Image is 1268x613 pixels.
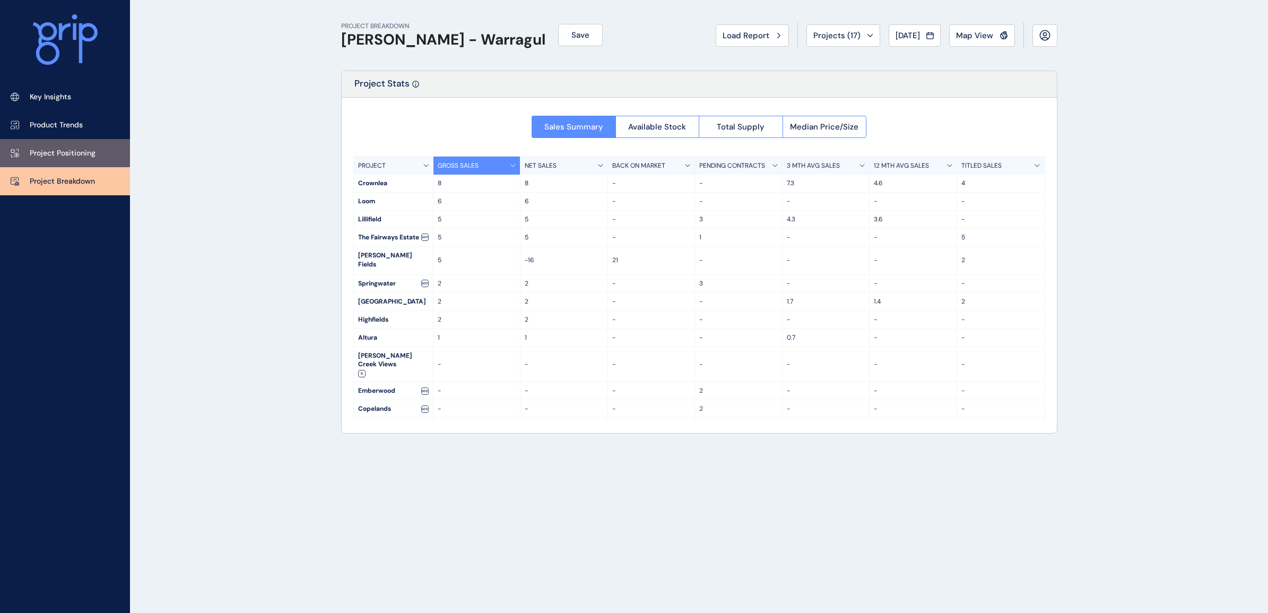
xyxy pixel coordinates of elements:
[961,297,1040,306] p: 2
[525,279,603,288] p: 2
[699,333,778,342] p: -
[30,120,83,131] p: Product Trends
[961,333,1040,342] p: -
[874,161,929,170] p: 12 MTH AVG SALES
[612,179,691,188] p: -
[30,176,95,187] p: Project Breakdown
[787,197,865,206] p: -
[787,279,865,288] p: -
[874,297,952,306] p: 1.4
[628,122,686,132] span: Available Stock
[699,404,778,413] p: 2
[790,122,858,132] span: Median Price/Size
[874,315,952,324] p: -
[438,256,516,265] p: 5
[525,404,603,413] p: -
[874,215,952,224] p: 3.6
[699,279,778,288] p: 3
[612,233,691,242] p: -
[354,311,433,329] div: Highfields
[813,30,861,41] span: Projects ( 17 )
[612,297,691,306] p: -
[354,418,433,436] div: Timbertop Estate
[612,333,691,342] p: -
[787,333,865,342] p: 0.7
[787,233,865,242] p: -
[612,197,691,206] p: -
[354,193,433,210] div: Loom
[961,315,1040,324] p: -
[874,179,952,188] p: 4.6
[354,275,433,292] div: Springwater
[716,24,789,47] button: Load Report
[341,31,545,49] h1: [PERSON_NAME] - Warragul
[699,256,778,265] p: -
[874,386,952,395] p: -
[806,24,880,47] button: Projects (17)
[525,333,603,342] p: 1
[615,116,699,138] button: Available Stock
[438,161,479,170] p: GROSS SALES
[787,297,865,306] p: 1.7
[525,297,603,306] p: 2
[874,279,952,288] p: -
[961,179,1040,188] p: 4
[612,404,691,413] p: -
[612,215,691,224] p: -
[525,197,603,206] p: 6
[699,360,778,369] p: -
[787,360,865,369] p: -
[354,247,433,274] div: [PERSON_NAME] Fields
[354,329,433,347] div: Altura
[787,179,865,188] p: 7.3
[354,400,433,418] div: Copelands
[699,116,783,138] button: Total Supply
[438,215,516,224] p: 5
[525,215,603,224] p: 5
[787,404,865,413] p: -
[532,116,615,138] button: Sales Summary
[438,297,516,306] p: 2
[699,297,778,306] p: -
[30,148,95,159] p: Project Positioning
[544,122,603,132] span: Sales Summary
[525,161,557,170] p: NET SALES
[699,215,778,224] p: 3
[612,256,691,265] p: 21
[699,233,778,242] p: 1
[571,30,589,40] span: Save
[889,24,941,47] button: [DATE]
[956,30,993,41] span: Map View
[612,315,691,324] p: -
[874,404,952,413] p: -
[438,279,516,288] p: 2
[525,386,603,395] p: -
[961,256,1040,265] p: 2
[787,315,865,324] p: -
[896,30,920,41] span: [DATE]
[961,404,1040,413] p: -
[438,197,516,206] p: 6
[949,24,1015,47] button: Map View
[961,161,1002,170] p: TITLED SALES
[438,333,516,342] p: 1
[525,315,603,324] p: 2
[961,233,1040,242] p: 5
[874,333,952,342] p: -
[961,386,1040,395] p: -
[717,122,765,132] span: Total Supply
[354,347,433,382] div: [PERSON_NAME] Creek Views
[438,404,516,413] p: -
[438,386,516,395] p: -
[354,211,433,228] div: Lillifield
[354,382,433,400] div: Emberwood
[358,161,386,170] p: PROJECT
[874,197,952,206] p: -
[354,229,433,246] div: The Fairways Estate
[30,92,71,102] p: Key Insights
[787,386,865,395] p: -
[787,256,865,265] p: -
[787,215,865,224] p: 4.3
[699,315,778,324] p: -
[354,293,433,310] div: [GEOGRAPHIC_DATA]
